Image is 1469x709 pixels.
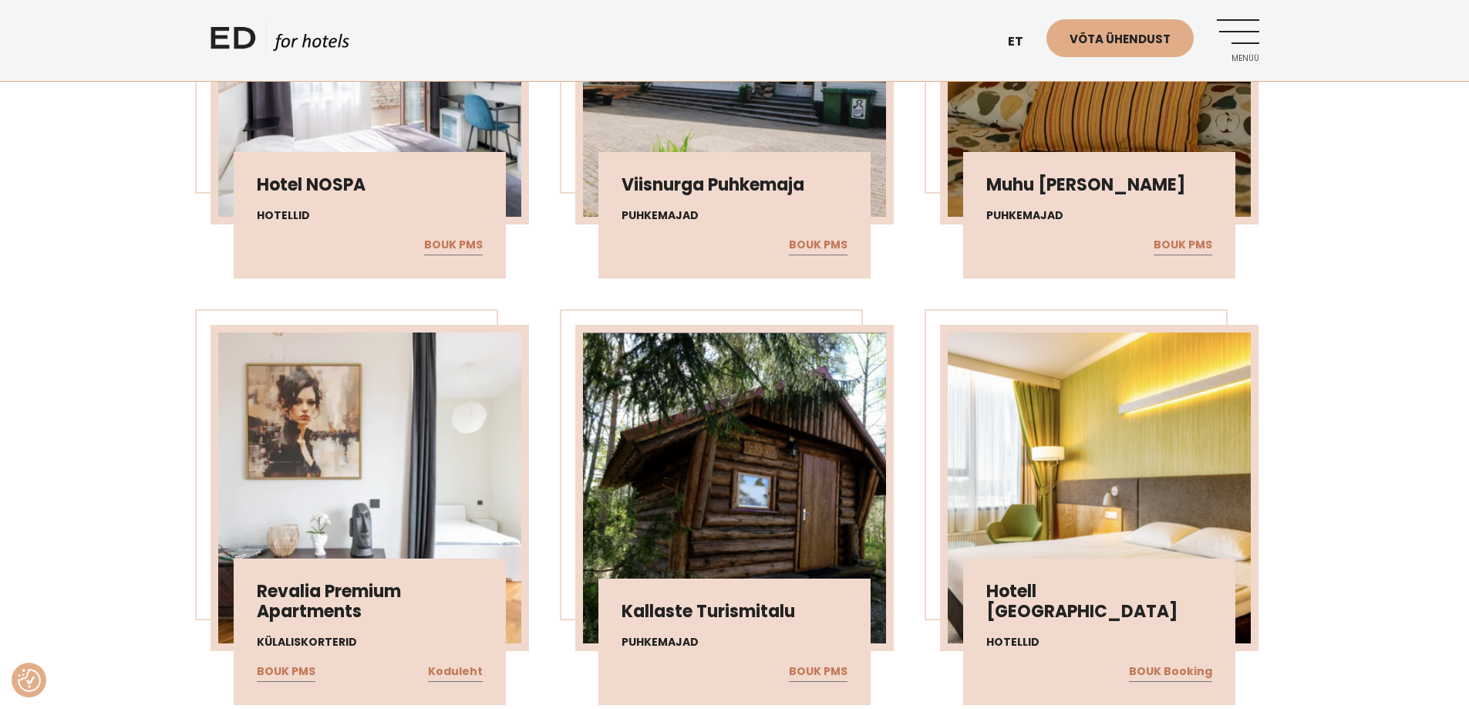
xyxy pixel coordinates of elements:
[1154,235,1212,255] a: BOUK PMS
[622,602,847,622] h3: Kallaste Turismitalu
[211,23,349,62] a: ED HOTELS
[986,634,1212,650] h4: Hotellid
[986,208,1212,224] h4: Puhkemajad
[218,333,521,643] img: DSC_6821-Edit-1024x683-1-450x450.webp
[789,662,847,682] a: BOUK PMS
[257,582,483,623] h3: Revalia Premium Apartments
[257,634,483,650] h4: Külaliskorterid
[622,208,847,224] h4: Puhkemajad
[257,208,483,224] h4: Hotellid
[1217,19,1259,62] a: Menüü
[986,175,1212,195] h3: Muhu [PERSON_NAME]
[424,235,483,255] a: BOUK PMS
[789,235,847,255] a: BOUK PMS
[18,669,41,692] button: Nõusolekueelistused
[948,333,1251,643] img: Screenshot-2025-06-17-at-13.21.44-450x450.png
[1217,54,1259,63] span: Menüü
[1000,23,1046,61] a: et
[428,662,483,682] a: Koduleht
[257,175,483,195] h3: Hotel NOSPA
[986,582,1212,623] h3: Hotell [GEOGRAPHIC_DATA]
[622,175,847,195] h3: Viisnurga Puhkemaja
[1129,662,1212,682] a: BOUK Booking
[257,662,315,682] a: BOUK PMS
[622,634,847,650] h4: Puhkemajad
[583,333,886,643] img: Screenshot-2025-06-17-at-13.29.43-450x450.png
[1046,19,1194,57] a: Võta ühendust
[18,669,41,692] img: Revisit consent button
